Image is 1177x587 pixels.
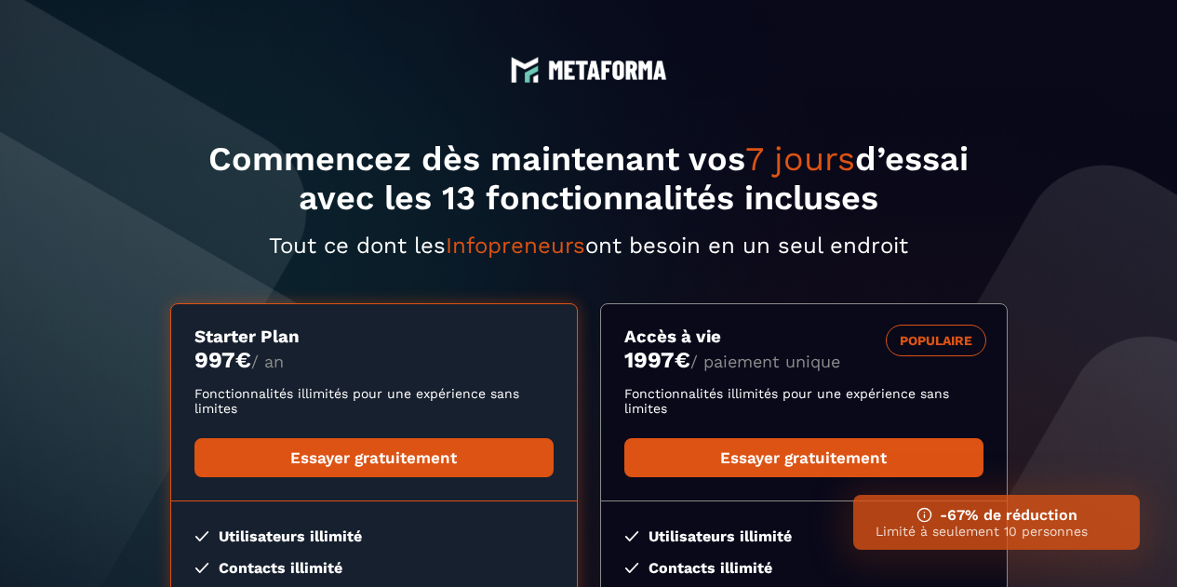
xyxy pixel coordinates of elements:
[745,140,855,179] span: 7 jours
[624,559,983,577] li: Contacts illimité
[876,524,1117,539] p: Limité à seulement 10 personnes
[194,327,554,347] h3: Starter Plan
[251,352,284,371] span: / an
[624,327,983,347] h3: Accès à vie
[548,60,667,80] img: logo
[511,56,539,84] img: logo
[916,507,932,523] img: ifno
[624,563,639,573] img: checked
[194,559,554,577] li: Contacts illimité
[624,527,983,545] li: Utilisateurs illimité
[624,438,983,477] a: Essayer gratuitement
[886,325,986,356] div: POPULAIRE
[194,531,209,541] img: checked
[194,527,554,545] li: Utilisateurs illimité
[235,347,251,373] currency: €
[194,438,554,477] a: Essayer gratuitement
[194,347,251,373] money: 997
[194,386,554,416] p: Fonctionnalités illimités pour une expérience sans limites
[170,140,1008,218] h1: Commencez dès maintenant vos d’essai avec les 13 fonctionnalités incluses
[876,506,1117,524] h3: -67% de réduction
[170,233,1008,259] p: Tout ce dont les ont besoin en un seul endroit
[624,531,639,541] img: checked
[194,563,209,573] img: checked
[446,233,585,259] span: Infopreneurs
[675,347,690,373] currency: €
[624,386,983,416] p: Fonctionnalités illimités pour une expérience sans limites
[624,347,690,373] money: 1997
[690,352,840,371] span: / paiement unique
